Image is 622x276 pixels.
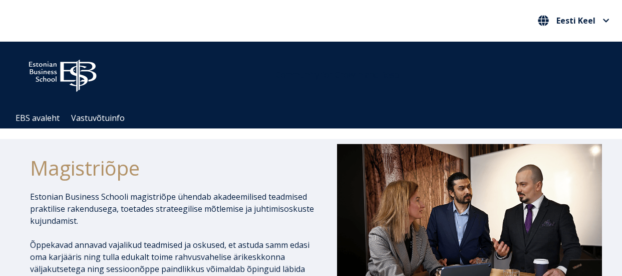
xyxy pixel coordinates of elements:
[535,13,612,29] nav: Vali oma keel
[71,112,125,123] a: Vastuvõtuinfo
[30,191,315,227] p: Estonian Business Schooli magistriõpe ühendab akadeemilised teadmised praktilise rakendusega, toe...
[20,52,105,95] img: ebs_logo2016_white
[16,112,60,123] a: EBS avaleht
[30,156,315,181] h1: Magistriõpe
[10,108,622,128] div: Navigation Menu
[276,69,399,80] span: Community for Growth and Resp
[556,17,595,25] span: Eesti Keel
[535,13,612,29] button: Eesti Keel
